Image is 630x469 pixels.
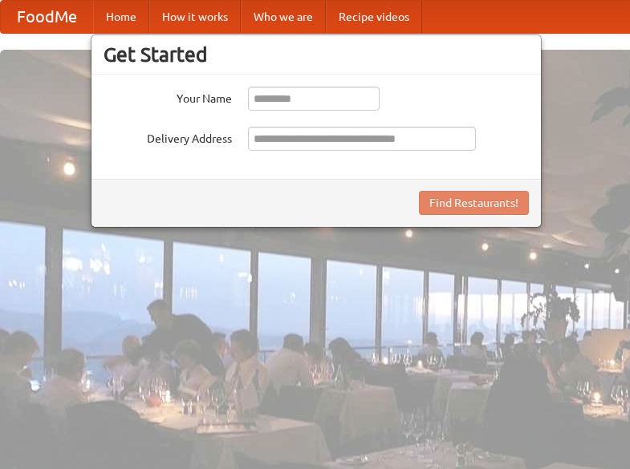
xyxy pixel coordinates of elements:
[104,87,232,107] label: Your Name
[104,127,232,147] label: Delivery Address
[326,1,422,33] a: Recipe videos
[104,42,529,67] h3: Get Started
[241,1,326,33] a: Who we are
[1,1,93,33] a: FoodMe
[93,1,149,33] a: Home
[419,191,529,215] button: Find Restaurants!
[149,1,241,33] a: How it works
